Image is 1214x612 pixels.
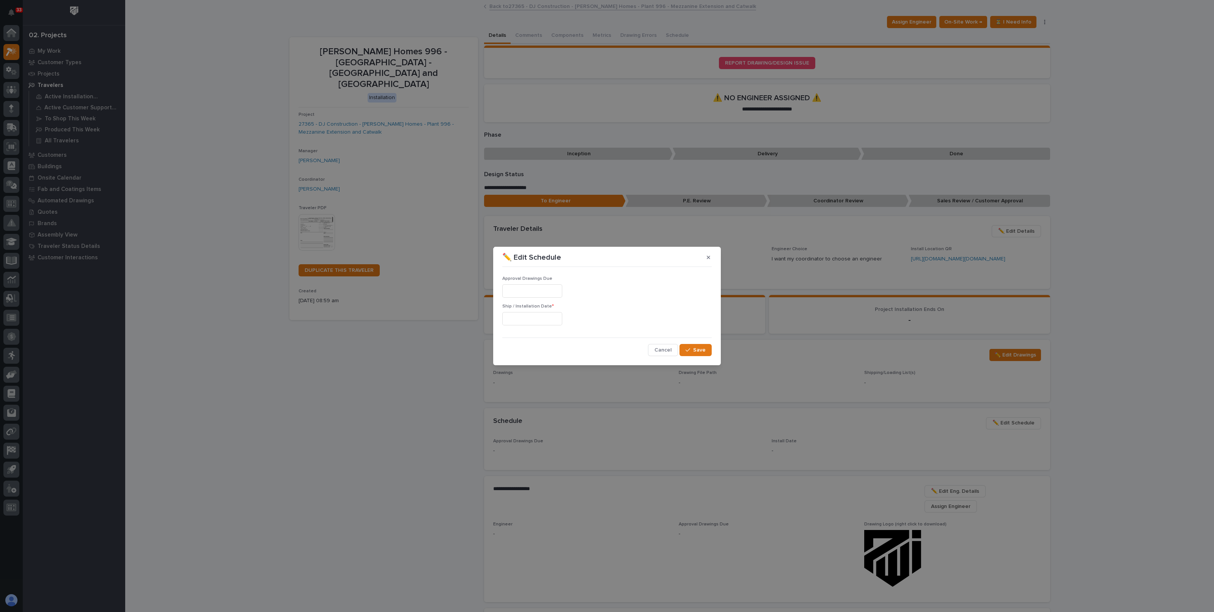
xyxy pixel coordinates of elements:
span: Approval Drawings Due [502,276,552,281]
button: Save [679,344,712,356]
button: Cancel [648,344,678,356]
span: Save [693,347,706,353]
span: Ship / Installation Date [502,304,554,309]
span: Cancel [654,347,671,353]
p: ✏️ Edit Schedule [502,253,561,262]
